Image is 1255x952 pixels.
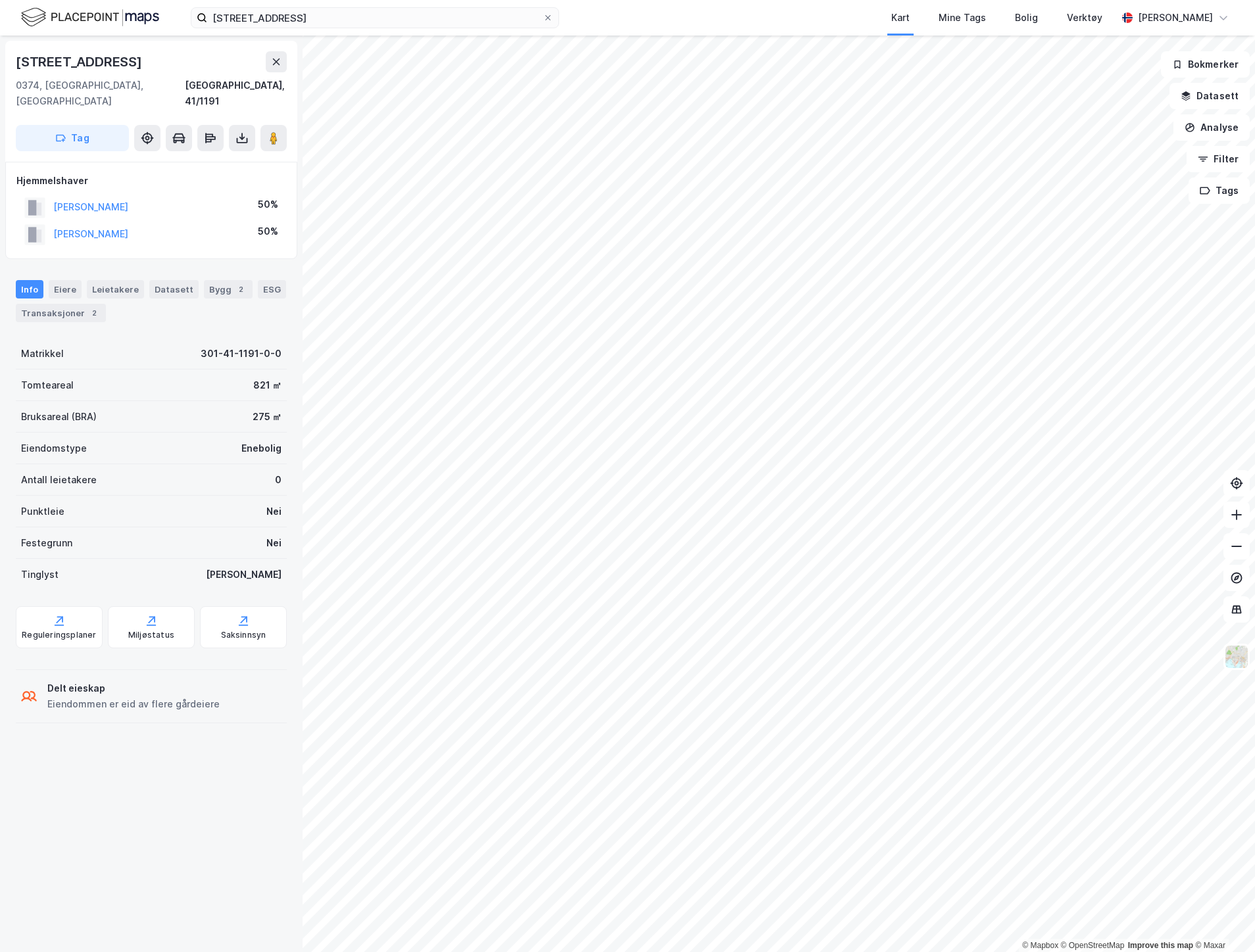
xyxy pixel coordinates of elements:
[149,280,199,298] div: Datasett
[16,78,185,109] div: 0374, [GEOGRAPHIC_DATA], [GEOGRAPHIC_DATA]
[87,306,101,320] div: 2
[1187,146,1250,172] button: Filter
[21,535,72,551] div: Festegrunn
[1067,10,1102,26] div: Verktøy
[1138,10,1213,26] div: [PERSON_NAME]
[258,280,286,298] div: ESG
[1015,10,1038,26] div: Bolig
[201,346,282,362] div: 301-41-1191-0-0
[128,630,174,640] div: Miljøstatus
[21,409,97,425] div: Bruksareal (BRA)
[1189,889,1255,952] div: Kontrollprogram for chat
[22,630,96,640] div: Reguleringsplaner
[253,377,282,393] div: 821 ㎡
[21,377,74,393] div: Tomteareal
[1173,114,1250,141] button: Analyse
[207,8,543,28] input: Søk på adresse, matrikkel, gårdeiere, leietakere eller personer
[1189,178,1250,204] button: Tags
[1189,889,1255,952] iframe: Chat Widget
[266,535,282,551] div: Nei
[21,440,87,456] div: Eiendomstype
[185,78,287,109] div: [GEOGRAPHIC_DATA], 41/1191
[266,504,282,519] div: Nei
[221,630,266,640] div: Saksinnsyn
[47,680,220,696] div: Delt eieskap
[21,472,97,488] div: Antall leietakere
[21,567,59,583] div: Tinglyst
[891,10,910,26] div: Kart
[16,125,129,151] button: Tag
[16,304,106,322] div: Transaksjoner
[204,280,253,298] div: Bygg
[1128,941,1193,950] a: Improve this map
[1061,941,1125,950] a: OpenStreetMap
[21,346,64,362] div: Matrikkel
[47,696,220,712] div: Eiendommen er eid av flere gårdeiere
[253,409,282,425] div: 275 ㎡
[234,283,247,296] div: 2
[1022,941,1058,950] a: Mapbox
[87,280,144,298] div: Leietakere
[206,567,282,583] div: [PERSON_NAME]
[241,440,282,456] div: Enebolig
[49,280,82,298] div: Eiere
[1169,83,1250,109] button: Datasett
[16,51,145,72] div: [STREET_ADDRESS]
[1224,644,1249,669] img: Z
[258,197,278,212] div: 50%
[16,173,286,189] div: Hjemmelshaver
[1161,51,1250,78] button: Bokmerker
[21,504,64,519] div: Punktleie
[16,280,43,298] div: Info
[275,472,282,488] div: 0
[21,6,159,29] img: logo.f888ab2527a4732fd821a326f86c7f29.svg
[939,10,986,26] div: Mine Tags
[258,224,278,239] div: 50%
